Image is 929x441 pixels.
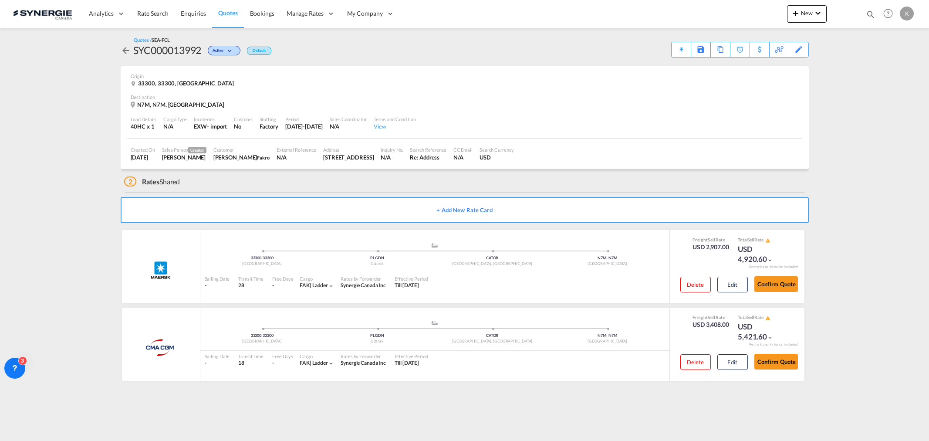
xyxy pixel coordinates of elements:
[410,153,446,161] div: Re: Address
[341,353,386,360] div: Rates by Forwarder
[708,237,715,242] span: Sell
[764,315,770,321] button: icon-alert
[261,255,263,260] span: |
[429,321,440,325] md-icon: assets/icons/custom/ship-fill.svg
[194,122,207,130] div: EXW
[205,261,320,267] div: [GEOGRAPHIC_DATA]
[238,282,263,289] div: 28
[138,80,234,87] span: 33300, 33300, [GEOGRAPHIC_DATA]
[139,337,182,359] img: CMA CGM
[181,10,206,17] span: Enquiries
[738,237,781,244] div: Total Rate
[328,283,334,289] md-icon: icon-chevron-down
[743,265,804,269] div: Remark and Inclusion included
[131,94,799,100] div: Destination
[131,73,799,79] div: Origin
[765,238,770,243] md-icon: icon-alert
[131,122,157,130] div: 40HC x 1
[881,6,895,21] span: Help
[767,335,773,341] md-icon: icon-chevron-down
[598,255,608,260] span: N7M
[395,360,419,366] span: Till [DATE]
[13,4,72,24] img: 1f56c880d42311ef80fc7dca854c8e59.png
[300,360,312,366] span: FAK
[395,353,428,360] div: Effective Period
[213,146,270,153] div: Customer
[395,282,419,288] span: Till [DATE]
[480,146,514,153] div: Search Currency
[238,353,263,360] div: Transit Time
[310,360,311,366] span: |
[320,339,435,344] div: Gdansk
[162,146,206,153] div: Sales Person
[277,146,316,153] div: External Reference
[121,43,133,57] div: icon-arrow-left
[300,282,312,288] span: FAK
[272,360,274,367] div: -
[251,333,263,338] span: 33300
[608,255,617,260] span: N7M
[395,360,419,367] div: Till 10 Sep 2025
[207,122,227,130] div: - import
[693,243,729,251] div: USD 2,907.00
[205,360,230,367] div: -
[150,259,172,281] img: MAERSK LINE
[226,49,236,54] md-icon: icon-chevron-down
[137,10,169,17] span: Rate Search
[205,282,230,289] div: -
[900,7,914,20] div: K
[550,339,665,344] div: [GEOGRAPHIC_DATA]
[260,122,278,130] div: Factory Stuffing
[260,116,278,122] div: Stuffing
[285,122,323,130] div: 10 Sep 2025
[435,339,550,344] div: [GEOGRAPHIC_DATA], [GEOGRAPHIC_DATA]
[213,153,270,161] div: Peter Krol
[277,153,316,161] div: N/A
[480,153,514,161] div: USD
[717,277,748,292] button: Edit
[205,353,230,360] div: Sailing Date
[429,243,440,248] md-icon: assets/icons/custom/ship-fill.svg
[121,197,809,223] button: + Add New Rate Card
[374,116,416,122] div: Terms and Condition
[205,339,320,344] div: [GEOGRAPHIC_DATA]
[300,360,328,367] div: ladder
[330,116,367,122] div: Sales Coordinator
[787,5,827,23] button: icon-plus 400-fgNewicon-chevron-down
[218,9,237,17] span: Quotes
[550,261,665,267] div: [GEOGRAPHIC_DATA]
[765,315,770,321] md-icon: icon-alert
[435,261,550,267] div: [GEOGRAPHIC_DATA], [GEOGRAPHIC_DATA]
[381,146,403,153] div: Inquiry No.
[152,37,170,43] span: SEA-FCL
[131,101,226,109] div: N7M, N7M, Canada
[257,155,270,160] span: Fakro
[272,282,274,289] div: -
[124,176,137,187] span: 2
[272,353,293,360] div: Free Days
[238,275,263,282] div: Transit Time
[287,9,324,18] span: Manage Rates
[410,146,446,153] div: Search Reference
[747,237,754,242] span: Sell
[131,116,157,122] div: Load Details
[435,255,550,261] div: CATOR
[754,276,798,292] button: Confirm Quote
[743,342,804,347] div: Remark and Inclusion included
[680,354,711,370] button: Delete
[320,333,435,339] div: PLGDN
[320,255,435,261] div: PLGDN
[251,255,263,260] span: 33300
[330,122,367,130] div: N/A
[866,10,875,19] md-icon: icon-magnify
[263,255,274,260] span: 33300
[323,153,374,161] div: 77 Woodland Ave.​ ​Chatham, ON N7L 2S
[435,333,550,339] div: CATOR
[341,360,386,366] span: Synergie Canada Inc
[300,275,334,282] div: Cargo
[124,177,180,187] div: Shared
[693,314,729,320] div: Freight Rate
[790,10,823,17] span: New
[453,153,473,161] div: N/A
[608,333,617,338] span: N7M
